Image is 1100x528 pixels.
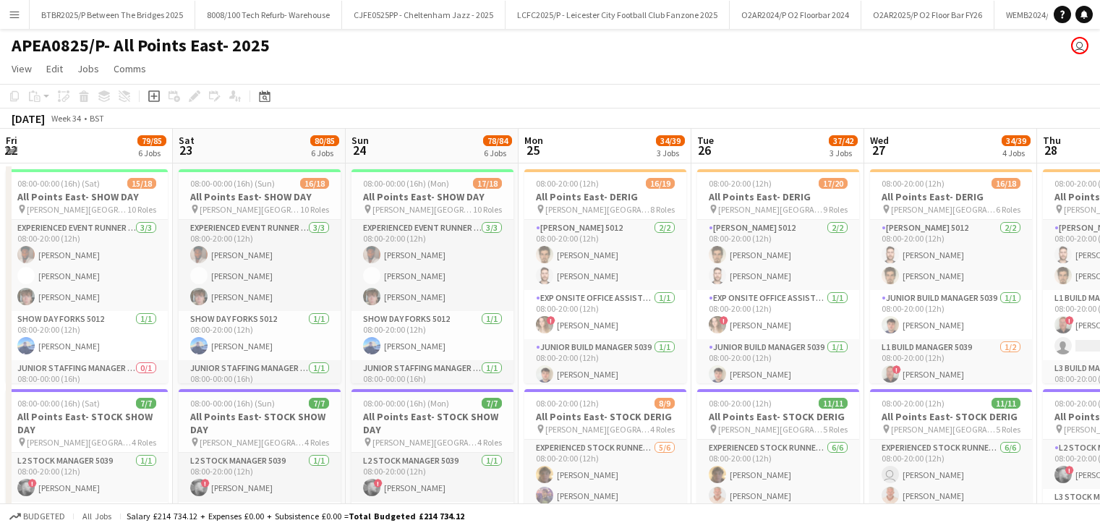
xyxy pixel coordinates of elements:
[882,178,945,189] span: 08:00-20:00 (12h)
[709,178,772,189] span: 08:00-20:00 (12h)
[524,339,686,388] app-card-role: Junior Build Manager 50391/108:00-20:00 (12h)[PERSON_NAME]
[190,178,275,189] span: 08:00-00:00 (16h) (Sun)
[372,204,473,215] span: [PERSON_NAME][GEOGRAPHIC_DATA]
[46,62,63,75] span: Edit
[179,453,341,502] app-card-role: L2 Stock Manager 50391/108:00-20:00 (12h)![PERSON_NAME]
[6,190,168,203] h3: All Points East- SHOW DAY
[1071,37,1088,54] app-user-avatar: Elizabeth Ramirez Baca
[868,142,889,158] span: 27
[650,204,675,215] span: 8 Roles
[72,59,105,78] a: Jobs
[473,204,502,215] span: 10 Roles
[311,148,338,158] div: 6 Jobs
[730,1,861,29] button: O2AR2024/P O2 Floorbar 2024
[536,178,599,189] span: 08:00-20:00 (12h)
[201,479,210,487] span: !
[17,398,100,409] span: 08:00-00:00 (16h) (Sat)
[6,169,168,383] app-job-card: 08:00-00:00 (16h) (Sat)15/18All Points East- SHOW DAY [PERSON_NAME][GEOGRAPHIC_DATA]10 RolesExper...
[310,135,339,146] span: 80/85
[136,398,156,409] span: 7/7
[996,204,1020,215] span: 6 Roles
[195,1,342,29] button: 8008/100 Tech Refurb- Warehouse
[891,424,996,435] span: [PERSON_NAME][GEOGRAPHIC_DATA]
[351,220,513,311] app-card-role: Experienced Event Runner 50123/308:00-20:00 (12h)[PERSON_NAME][PERSON_NAME][PERSON_NAME]
[372,437,477,448] span: [PERSON_NAME][GEOGRAPHIC_DATA]
[127,178,156,189] span: 15/18
[718,424,823,435] span: [PERSON_NAME][GEOGRAPHIC_DATA]
[127,511,464,521] div: Salary £214 734.12 + Expenses £0.00 + Subsistence £0.00 =
[524,169,686,383] app-job-card: 08:00-20:00 (12h)16/19All Points East- DERIG [PERSON_NAME][GEOGRAPHIC_DATA]8 Roles[PERSON_NAME] 5...
[547,316,555,325] span: !
[17,178,100,189] span: 08:00-00:00 (16h) (Sat)
[351,453,513,502] app-card-role: L2 Stock Manager 50391/108:00-20:00 (12h)![PERSON_NAME]
[6,59,38,78] a: View
[882,398,945,409] span: 08:00-20:00 (12h)
[80,511,114,521] span: All jobs
[1041,142,1061,158] span: 28
[27,204,127,215] span: [PERSON_NAME][GEOGRAPHIC_DATA]
[179,190,341,203] h3: All Points East- SHOW DAY
[349,511,464,521] span: Total Budgeted £214 734.12
[545,424,650,435] span: [PERSON_NAME][GEOGRAPHIC_DATA]
[351,169,513,383] app-job-card: 08:00-00:00 (16h) (Mon)17/18All Points East- SHOW DAY [PERSON_NAME][GEOGRAPHIC_DATA]10 RolesExper...
[819,398,848,409] span: 11/11
[870,220,1032,290] app-card-role: [PERSON_NAME] 50122/208:00-20:00 (12h)[PERSON_NAME][PERSON_NAME]
[12,35,270,56] h1: APEA0825/P- All Points East- 2025
[524,410,686,423] h3: All Points East- STOCK DERIG
[6,410,168,436] h3: All Points East- STOCK SHOW DAY
[374,479,383,487] span: !
[697,410,859,423] h3: All Points East- STOCK DERIG
[697,290,859,339] app-card-role: Exp Onsite Office Assistant 50121/108:00-20:00 (12h)![PERSON_NAME]
[200,437,304,448] span: [PERSON_NAME][GEOGRAPHIC_DATA]
[892,365,901,374] span: !
[190,398,275,409] span: 08:00-00:00 (16h) (Sun)
[6,311,168,360] app-card-role: Show Day Forks 50121/108:00-20:00 (12h)[PERSON_NAME]
[823,424,848,435] span: 5 Roles
[1065,466,1074,474] span: !
[870,134,889,147] span: Wed
[300,178,329,189] span: 16/18
[524,220,686,290] app-card-role: [PERSON_NAME] 50122/208:00-20:00 (12h)[PERSON_NAME][PERSON_NAME]
[650,424,675,435] span: 4 Roles
[12,62,32,75] span: View
[697,339,859,388] app-card-role: Junior Build Manager 50391/108:00-20:00 (12h)[PERSON_NAME]
[1002,135,1031,146] span: 34/39
[114,62,146,75] span: Comms
[992,398,1020,409] span: 11/11
[870,410,1032,423] h3: All Points East- STOCK DERIG
[27,437,132,448] span: [PERSON_NAME][GEOGRAPHIC_DATA]
[823,204,848,215] span: 9 Roles
[12,111,45,126] div: [DATE]
[351,190,513,203] h3: All Points East- SHOW DAY
[6,453,168,502] app-card-role: L2 Stock Manager 50391/108:00-20:00 (12h)![PERSON_NAME]
[870,339,1032,409] app-card-role: L1 Build Manager 50391/208:00-20:00 (12h)![PERSON_NAME]
[132,437,156,448] span: 4 Roles
[179,169,341,383] app-job-card: 08:00-00:00 (16h) (Sun)16/18All Points East- SHOW DAY [PERSON_NAME][GEOGRAPHIC_DATA]10 RolesExper...
[695,142,714,158] span: 26
[819,178,848,189] span: 17/20
[646,178,675,189] span: 16/19
[536,398,599,409] span: 08:00-20:00 (12h)
[300,204,329,215] span: 10 Roles
[176,142,195,158] span: 23
[891,204,996,215] span: [PERSON_NAME][GEOGRAPHIC_DATA]
[23,511,65,521] span: Budgeted
[709,398,772,409] span: 08:00-20:00 (12h)
[40,59,69,78] a: Edit
[992,178,1020,189] span: 16/18
[179,410,341,436] h3: All Points East- STOCK SHOW DAY
[200,204,300,215] span: [PERSON_NAME][GEOGRAPHIC_DATA]
[351,311,513,360] app-card-role: Show Day Forks 50121/108:00-20:00 (12h)[PERSON_NAME]
[657,148,684,158] div: 3 Jobs
[996,424,1020,435] span: 5 Roles
[351,134,369,147] span: Sun
[138,148,166,158] div: 6 Jobs
[718,204,823,215] span: [PERSON_NAME][GEOGRAPHIC_DATA]
[697,169,859,383] app-job-card: 08:00-20:00 (12h)17/20All Points East- DERIG [PERSON_NAME][GEOGRAPHIC_DATA]9 Roles[PERSON_NAME] 5...
[351,410,513,436] h3: All Points East- STOCK SHOW DAY
[304,437,329,448] span: 4 Roles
